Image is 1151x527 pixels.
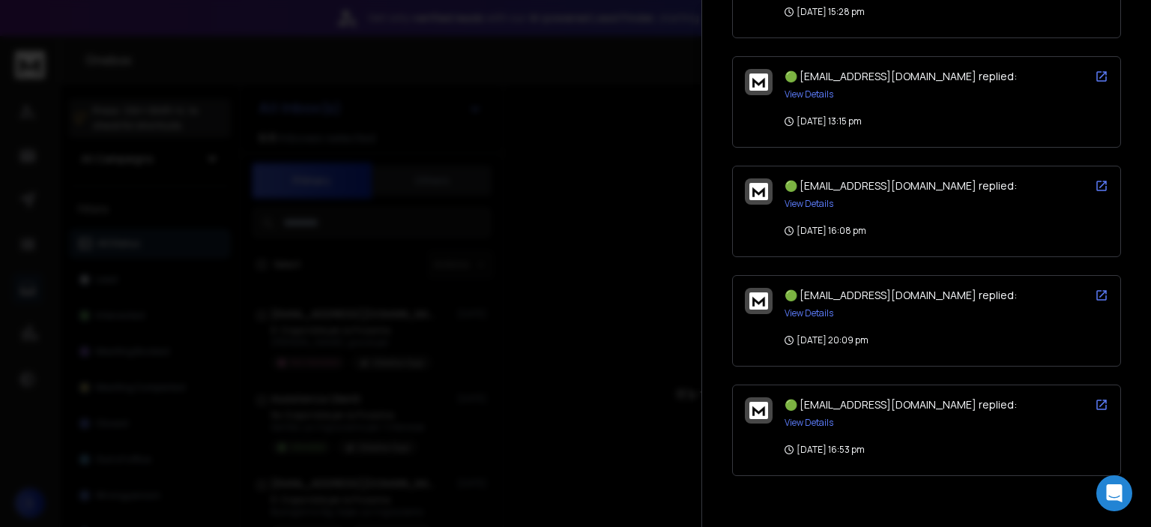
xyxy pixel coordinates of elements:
span: 🟢 [EMAIL_ADDRESS][DOMAIN_NAME] replied: [785,288,1017,302]
button: View Details [785,198,833,210]
img: logo [749,292,768,310]
p: [DATE] 16:53 pm [785,444,865,456]
div: Open Intercom Messenger [1096,475,1132,511]
span: 🟢 [EMAIL_ADDRESS][DOMAIN_NAME] replied: [785,178,1017,193]
p: [DATE] 20:09 pm [785,334,868,346]
button: View Details [785,417,833,429]
span: 🟢 [EMAIL_ADDRESS][DOMAIN_NAME] replied: [785,69,1017,83]
button: View Details [785,88,833,100]
img: logo [749,183,768,200]
button: View Details [785,307,833,319]
span: 🟢 [EMAIL_ADDRESS][DOMAIN_NAME] replied: [785,397,1017,412]
img: logo [749,402,768,419]
p: [DATE] 13:15 pm [785,115,862,127]
p: [DATE] 16:08 pm [785,225,866,237]
p: [DATE] 15:28 pm [785,6,865,18]
img: logo [749,73,768,91]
